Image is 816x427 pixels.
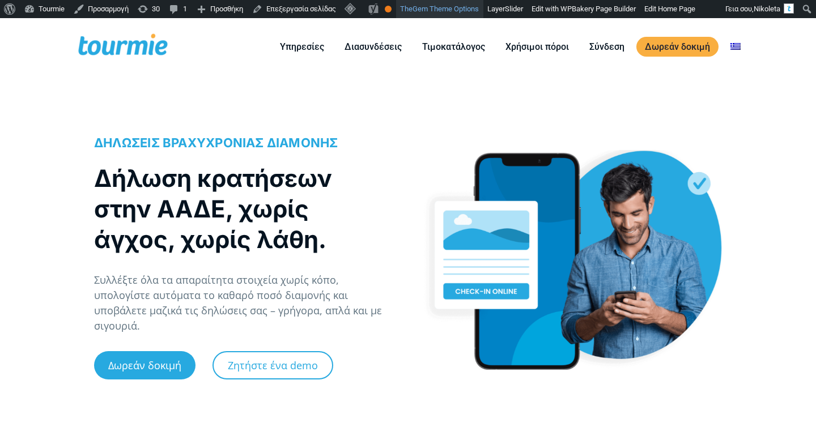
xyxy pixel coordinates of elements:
[636,37,719,57] a: Δωρεάν δοκιμή
[385,6,392,12] div: OK
[94,272,396,334] p: Συλλέξτε όλα τα απαραίτητα στοιχεία χωρίς κόπο, υπολογίστε αυτόματα το καθαρό ποσό διαμονής και υ...
[414,40,494,54] a: Τιμοκατάλογος
[94,163,385,255] h1: Δήλωση κρατήσεων στην ΑΑΔΕ, χωρίς άγχος, χωρίς λάθη.
[94,135,338,150] span: ΔΗΛΩΣΕΙΣ ΒΡΑΧΥΧΡΟΝΙΑΣ ΔΙΑΜΟΝΗΣ
[94,351,195,379] a: Δωρεάν δοκιμή
[581,40,633,54] a: Σύνδεση
[336,40,410,54] a: Διασυνδέσεις
[754,5,780,13] span: Nikoleta
[271,40,333,54] a: Υπηρεσίες
[212,351,333,379] a: Ζητήστε ένα demo
[497,40,577,54] a: Χρήσιμοι πόροι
